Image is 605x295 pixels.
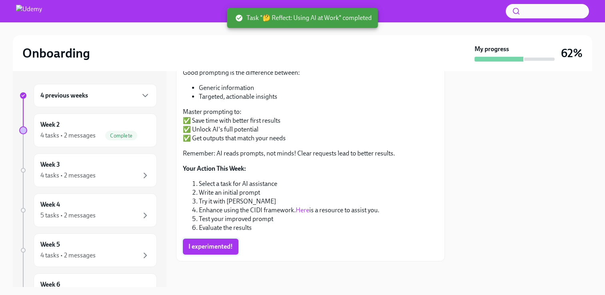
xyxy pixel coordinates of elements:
div: 4 tasks • 2 messages [40,251,96,260]
a: Week 45 tasks • 2 messages [19,193,157,227]
h6: Week 4 [40,200,60,209]
p: Remember: AI reads prompts, not minds! Clear requests lead to better results. [183,149,438,158]
strong: My progress [475,45,509,54]
li: Evaluate the results [199,223,438,232]
span: Complete [105,133,137,139]
h6: Week 3 [40,160,60,169]
h6: Week 5 [40,240,60,249]
li: Targeted, actionable insights [199,92,438,101]
li: Generic information [199,84,438,92]
li: Enhance using the CIDI framework. is a resource to assist you. [199,206,438,215]
h3: 62% [561,46,583,60]
h6: Week 2 [40,120,60,129]
h6: Week 6 [40,280,60,289]
img: Udemy [16,5,42,18]
strong: Your Action This Week: [183,165,246,172]
li: Write an initial prompt [199,188,438,197]
a: Week 34 tasks • 2 messages [19,153,157,187]
p: Good prompting is the difference between: [183,68,438,77]
div: 4 tasks • 2 messages [40,171,96,180]
p: Master prompting to: ✅ Save time with better first results ✅ Unlock AI's full potential ✅ Get out... [183,108,438,143]
div: 4 previous weeks [34,84,157,107]
div: 4 tasks • 2 messages [40,131,96,140]
a: Week 54 tasks • 2 messages [19,233,157,267]
li: Try it with [PERSON_NAME] [199,197,438,206]
li: Test your improved prompt [199,215,438,223]
span: I experimented! [188,243,233,251]
a: Here [296,206,309,214]
li: Select a task for AI assistance [199,179,438,188]
div: 5 tasks • 2 messages [40,211,96,220]
h6: 4 previous weeks [40,91,88,100]
span: Task "🤔 Reflect: Using AI at Work" completed [235,14,372,22]
a: Week 24 tasks • 2 messagesComplete [19,114,157,147]
button: I experimented! [183,239,238,255]
h2: Onboarding [22,45,90,61]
